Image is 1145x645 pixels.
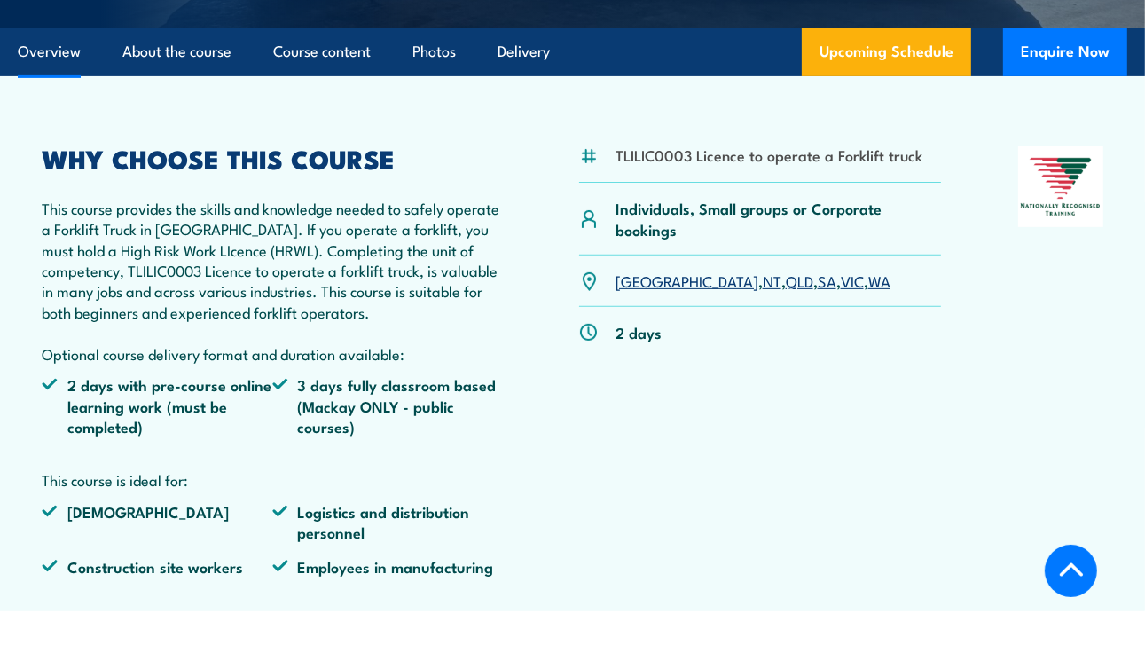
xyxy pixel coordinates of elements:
[616,322,662,342] p: 2 days
[616,198,942,240] p: Individuals, Small groups or Corporate bookings
[616,145,922,165] li: TLILIC0003 Licence to operate a Forklift truck
[786,270,813,291] a: QLD
[412,28,456,75] a: Photos
[122,28,231,75] a: About the course
[1018,146,1103,227] img: Nationally Recognised Training logo.
[1003,28,1127,76] button: Enquire Now
[18,28,81,75] a: Overview
[273,28,371,75] a: Course content
[272,501,503,543] li: Logistics and distribution personnel
[868,270,890,291] a: WA
[763,270,781,291] a: NT
[42,501,272,543] li: [DEMOGRAPHIC_DATA]
[42,556,272,577] li: Construction site workers
[272,556,503,577] li: Employees in manufacturing
[802,28,971,76] a: Upcoming Schedule
[616,270,758,291] a: [GEOGRAPHIC_DATA]
[841,270,864,291] a: VIC
[272,374,503,437] li: 3 days fully classroom based (Mackay ONLY - public courses)
[42,374,272,437] li: 2 days with pre-course online learning work (must be completed)
[42,469,502,490] p: This course is ideal for:
[498,28,550,75] a: Delivery
[818,270,836,291] a: SA
[42,198,502,364] p: This course provides the skills and knowledge needed to safely operate a Forklift Truck in [GEOGR...
[42,146,502,169] h2: WHY CHOOSE THIS COURSE
[616,271,890,291] p: , , , , ,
